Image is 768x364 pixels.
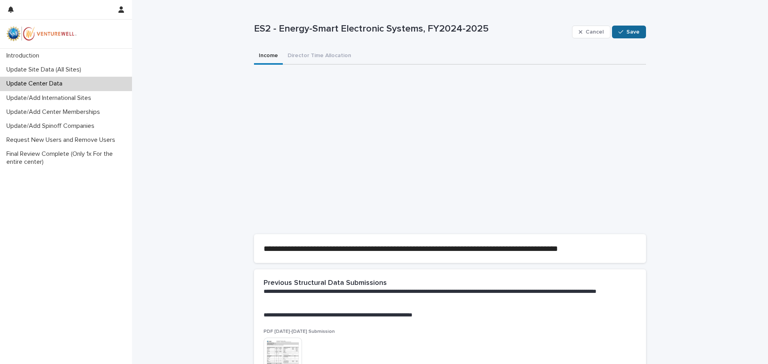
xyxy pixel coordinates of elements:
[264,329,335,334] span: PDF [DATE]-[DATE] Submission
[3,122,101,130] p: Update/Add Spinoff Companies
[586,29,604,35] span: Cancel
[283,48,356,65] button: Director Time Allocation
[3,136,122,144] p: Request New Users and Remove Users
[3,108,106,116] p: Update/Add Center Memberships
[254,23,569,35] p: ES2 - Energy-Smart Electronic Systems, FY2024-2025
[3,150,132,165] p: Final Review Complete (Only 1x For the entire center)
[6,26,77,42] img: mWhVGmOKROS2pZaMU8FQ
[3,80,69,88] p: Update Center Data
[254,48,283,65] button: Income
[3,94,98,102] p: Update/Add International Sites
[612,26,646,38] button: Save
[626,29,640,35] span: Save
[3,52,46,60] p: Introduction
[264,279,387,288] h2: Previous Structural Data Submissions
[3,66,88,74] p: Update Site Data (All Sites)
[572,26,610,38] button: Cancel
